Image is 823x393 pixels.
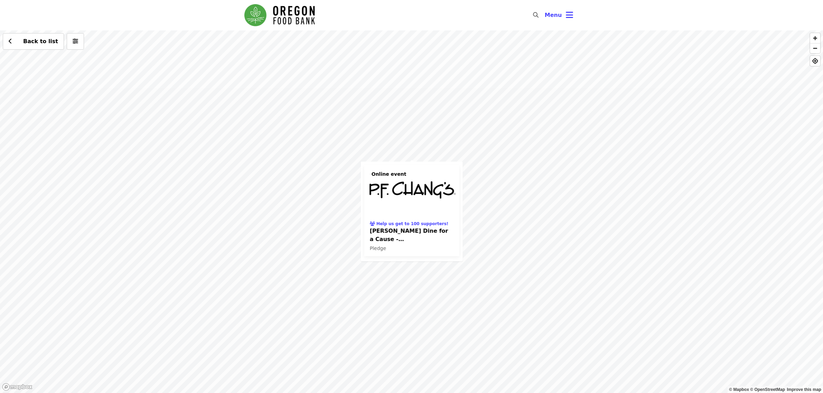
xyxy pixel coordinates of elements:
span: Online event [372,171,406,177]
button: More filters (0 selected) [67,33,84,50]
i: chevron-left icon [9,38,12,45]
i: bars icon [566,10,573,20]
img: Oregon Food Bank - Home [244,4,315,26]
img: PF Chang's Dine for a Cause - Hillsboro organized by Oregon Food Bank [364,165,459,215]
span: Pledge [370,246,386,251]
a: Mapbox [729,387,749,392]
a: OpenStreetMap [750,387,785,392]
span: Back to list [23,38,58,45]
i: sliders-h icon [73,38,78,45]
i: users icon [370,221,375,226]
i: search icon [533,12,539,18]
button: Back to list [3,33,64,50]
a: Mapbox logo [2,383,32,391]
span: Menu [545,12,562,18]
button: Zoom In [810,33,820,43]
button: Zoom Out [810,43,820,53]
span: [PERSON_NAME] Dine for a Cause - [GEOGRAPHIC_DATA] [370,227,454,243]
span: Help us get to 100 supporters! [376,221,448,226]
a: Map feedback [787,387,821,392]
button: Toggle account menu [539,7,579,23]
input: Search [543,7,548,23]
a: See details for "PF Chang's Dine for a Cause - Hillsboro" [364,165,459,256]
button: Find My Location [810,56,820,66]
